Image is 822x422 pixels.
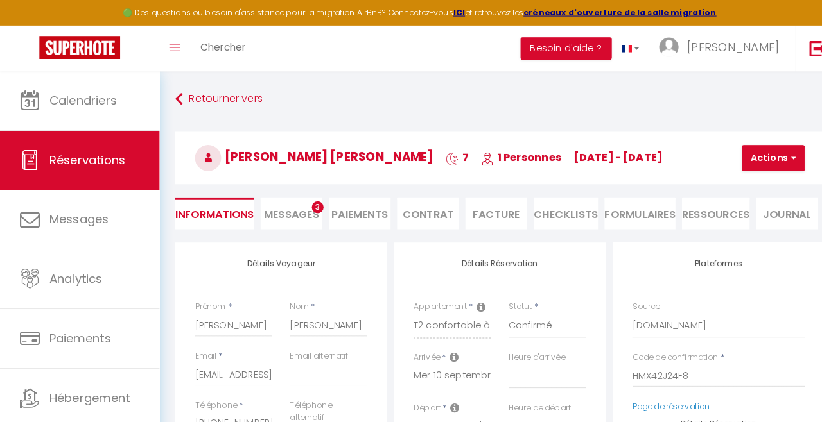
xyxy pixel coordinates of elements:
[436,147,459,162] span: 7
[498,393,559,405] label: Heure de départ
[667,193,733,224] li: Ressources
[48,265,100,281] span: Analytics
[618,344,703,356] label: Code de confirmation
[635,25,778,70] a: ... [PERSON_NAME]
[196,39,240,53] span: Chercher
[726,142,787,167] button: Actions
[48,149,123,165] span: Réservations
[284,294,302,307] label: Nom
[191,146,424,162] span: [PERSON_NAME] [PERSON_NAME]
[792,39,808,55] img: logout
[444,6,455,17] a: ICI
[498,294,521,307] label: Statut
[618,253,787,262] h4: Plateformes
[405,344,430,356] label: Arrivée
[191,342,212,355] label: Email
[672,38,762,54] span: [PERSON_NAME]
[284,342,341,355] label: Email alternatif
[618,392,694,403] a: Page de réservation
[284,391,360,415] label: Téléphone alternatif
[186,25,250,70] a: Chercher
[591,193,661,224] li: FORMULAIRES
[389,193,449,224] li: Contrat
[258,203,312,217] span: Messages
[322,193,382,224] li: Paiements
[471,147,549,162] span: 1 Personnes
[191,294,221,307] label: Prénom
[645,37,664,56] img: ...
[522,193,585,224] li: CHECKLISTS
[767,364,812,412] iframe: Chat
[740,193,800,224] li: Journal
[455,193,516,224] li: Facture
[405,294,457,307] label: Appartement
[509,37,599,58] button: Besoin d'aide ?
[498,344,553,356] label: Heure d'arrivée
[512,6,701,17] a: créneaux d'ouverture de la salle migration
[191,391,232,403] label: Téléphone
[171,85,807,108] a: Retourner vers
[48,382,127,398] span: Hébergement
[305,197,317,208] span: 3
[10,5,49,44] button: Ouvrir le widget de chat LiveChat
[191,253,360,262] h4: Détails Voyageur
[171,193,249,224] li: Informations
[39,35,118,58] img: Super Booking
[48,207,107,223] span: Messages
[618,294,645,307] label: Source
[48,323,109,339] span: Paiements
[48,90,114,106] span: Calendriers
[618,410,787,419] h4: Détails Réservation
[561,147,648,162] span: [DATE] - [DATE]
[405,393,431,405] label: Départ
[405,253,573,262] h4: Détails Réservation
